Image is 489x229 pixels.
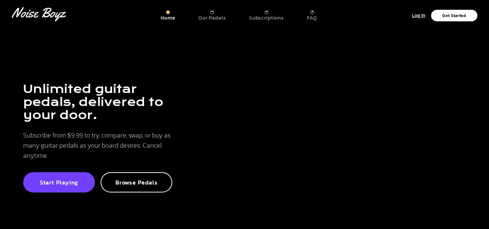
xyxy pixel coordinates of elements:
[307,15,317,21] p: FAQ
[412,12,425,20] p: Log In
[431,10,477,21] button: Get Started
[31,179,87,186] p: Start Playing
[161,8,175,21] a: Home
[161,15,175,21] p: Home
[307,8,317,21] a: FAQ
[23,82,172,122] h1: Unlimited guitar pedals, delivered to your door.
[198,8,226,21] a: Our Pedals
[23,130,172,161] p: Subscribe from $9.99 to try, compare, swap, or buy as many guitar pedals as your board desires. C...
[109,179,164,186] p: Browse Pedals
[249,8,284,21] a: Subscriptions
[198,15,226,21] p: Our Pedals
[249,15,284,21] p: Subscriptions
[442,13,466,18] p: Get Started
